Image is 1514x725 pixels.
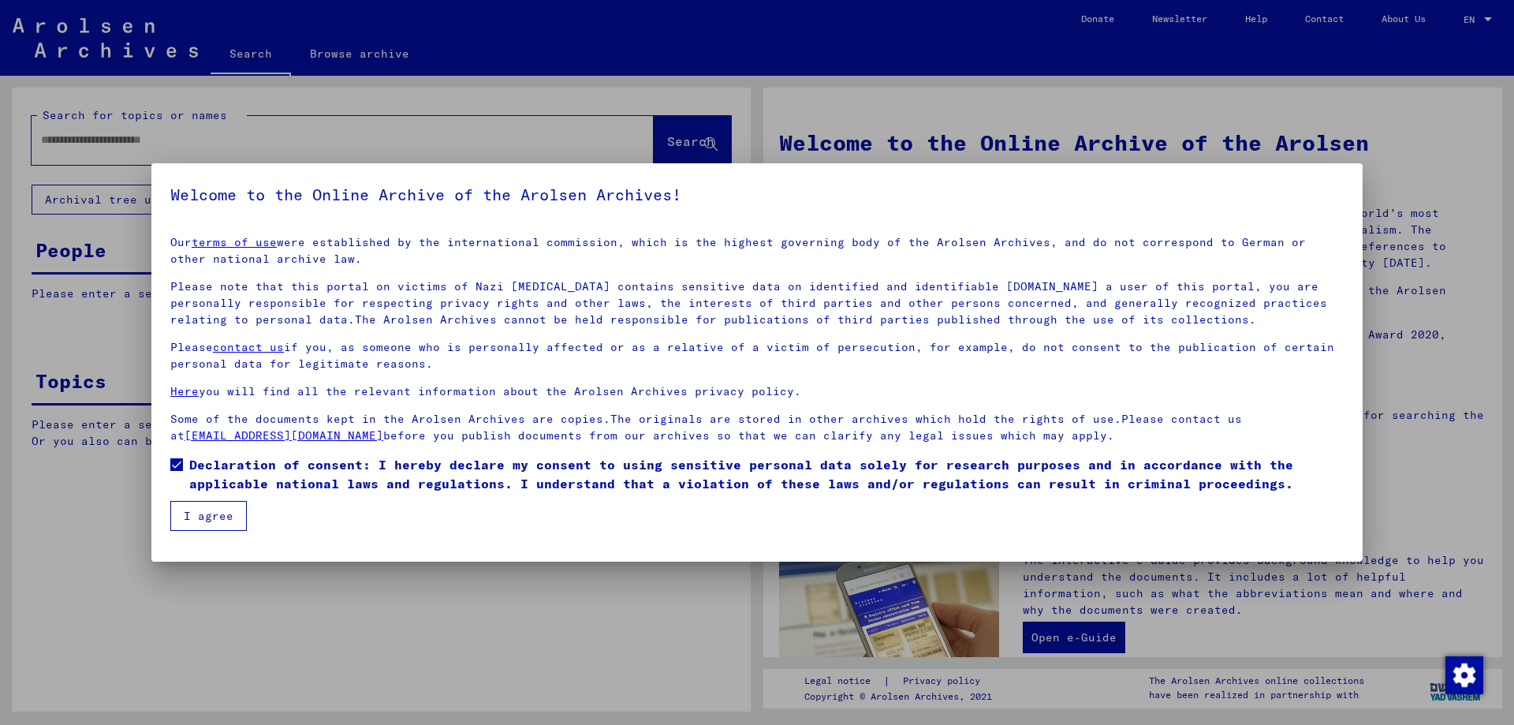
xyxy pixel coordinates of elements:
a: [EMAIL_ADDRESS][DOMAIN_NAME] [185,428,383,443]
p: Our were established by the international commission, which is the highest governing body of the ... [170,234,1344,267]
span: Declaration of consent: I hereby declare my consent to using sensitive personal data solely for r... [189,455,1344,493]
a: contact us [213,340,284,354]
img: Change consent [1445,656,1483,694]
a: Here [170,384,199,398]
p: Please if you, as someone who is personally affected or as a relative of a victim of persecution,... [170,339,1344,372]
p: Please note that this portal on victims of Nazi [MEDICAL_DATA] contains sensitive data on identif... [170,278,1344,328]
button: I agree [170,501,247,531]
a: terms of use [192,235,277,249]
p: Some of the documents kept in the Arolsen Archives are copies.The originals are stored in other a... [170,411,1344,444]
p: you will find all the relevant information about the Arolsen Archives privacy policy. [170,383,1344,400]
h5: Welcome to the Online Archive of the Arolsen Archives! [170,182,1344,207]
